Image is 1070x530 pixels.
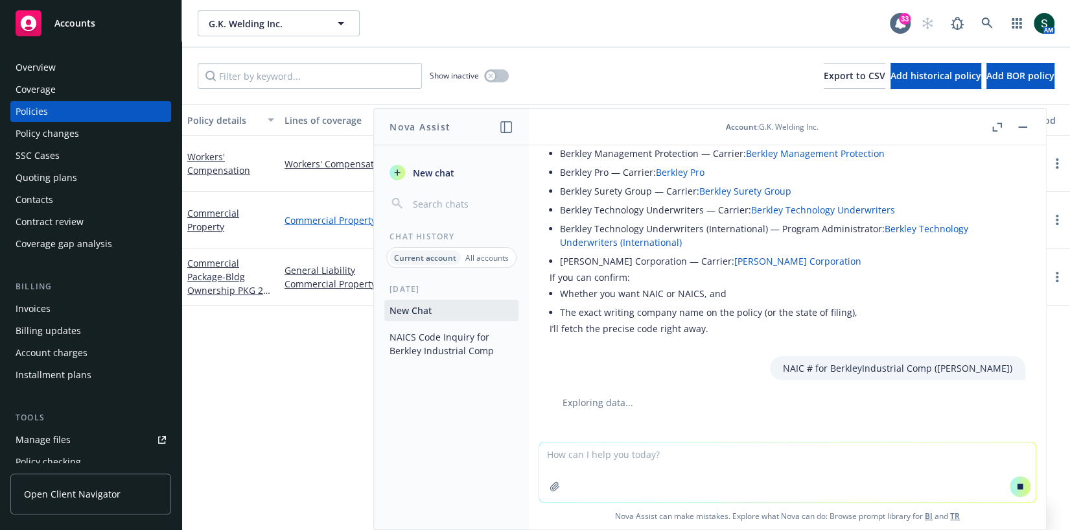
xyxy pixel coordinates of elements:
div: Exploring data... [550,396,1025,409]
a: Policy changes [10,123,171,144]
div: Overview [16,57,56,78]
div: Billing [10,280,171,293]
button: Add BOR policy [986,63,1054,89]
li: The exact writing company name on the policy (or the state of filing), [560,303,1025,322]
div: Quoting plans [16,167,77,188]
a: more [1049,269,1065,285]
a: Contract review [10,211,171,232]
span: Open Client Navigator [24,487,121,501]
a: General Liability [285,263,436,277]
a: Workers' Compensation [187,151,250,176]
span: Accounts [54,18,95,29]
a: Berkley Management Protection [746,147,885,160]
a: Invoices [10,298,171,319]
button: Export to CSV [824,63,885,89]
span: Account [726,121,757,132]
div: Policies [16,101,48,122]
a: Commercial Package [187,257,272,310]
button: NAICS Code Inquiry for Berkley Industrial Comp [384,326,518,361]
img: photo [1034,13,1054,34]
span: Add BOR policy [986,69,1054,82]
a: Commercial Property [285,277,436,291]
button: Lines of coverage [279,104,441,136]
a: Coverage [10,79,171,100]
div: 33 [899,13,911,25]
span: - Bldg Ownership PKG 25-26 [187,271,272,310]
input: Search chats [410,195,513,213]
li: Berkley Technology Underwriters (International) — Program Administrator: [560,219,1025,252]
div: Account charges [16,343,87,363]
button: Effective date [701,104,798,136]
a: Account charges [10,343,171,363]
a: Workers' Compensation [285,157,436,171]
div: : G.K. Welding Inc. [726,121,819,132]
p: All accounts [465,252,509,263]
button: Add historical policy [890,63,981,89]
li: Berkley Pro — Carrier: [560,163,1025,182]
a: Overview [10,57,171,78]
p: I’ll fetch the precise code right away. [550,322,1025,335]
div: Policy details [187,114,260,127]
div: Billing updates [16,320,81,341]
div: Manage files [16,429,71,450]
li: [PERSON_NAME] Corporation — Carrier: [560,252,1025,271]
button: Expiration date [798,104,908,136]
button: G.K. Welding Inc. [198,10,360,36]
a: Commercial Property [187,207,239,233]
span: G.K. Welding Inc. [209,17,321,30]
div: Policy checking [16,452,81,472]
a: Contacts [10,189,171,210]
a: Billing updates [10,320,171,341]
span: Show inactive [430,70,479,81]
a: TR [950,511,960,522]
li: Berkley Technology Underwriters — Carrier: [560,200,1025,219]
span: Nova Assist can make mistakes. Explore what Nova can do: Browse prompt library for and [534,503,1041,529]
li: Berkley Management Protection — Carrier: [560,144,1025,163]
a: Quoting plans [10,167,171,188]
button: Premium [908,104,986,136]
h1: Nova Assist [390,120,450,134]
a: Berkley Pro [656,166,704,178]
a: Installment plans [10,365,171,385]
a: more [1049,156,1065,171]
span: Add historical policy [890,69,981,82]
span: New chat [410,166,454,180]
button: Policy number [441,104,571,136]
p: Current account [394,252,456,263]
a: Coverage gap analysis [10,234,171,254]
div: Lines of coverage [285,114,422,127]
li: Berkley Surety Group — Carrier: [560,182,1025,200]
button: Market details [571,104,701,136]
a: Accounts [10,5,171,42]
p: NAIC # for BerkleyIndustrial Comp ([PERSON_NAME]) [783,361,1012,375]
p: If you can confirm: [550,271,1025,284]
a: Start snowing [914,10,940,36]
a: [PERSON_NAME] Corporation [734,255,861,267]
div: Coverage [16,79,56,100]
div: Coverage gap analysis [16,234,112,254]
a: SSC Cases [10,145,171,166]
a: BI [925,511,933,522]
div: Invoices [16,298,51,319]
button: New chat [384,161,518,184]
li: Whether you want NAIC or NAICS, and [560,284,1025,303]
a: Policies [10,101,171,122]
a: Manage files [10,429,171,450]
div: Tools [10,411,171,424]
a: Policy checking [10,452,171,472]
a: Search [974,10,1000,36]
span: Export to CSV [824,69,885,82]
a: more [1049,212,1065,228]
a: Commercial Property [285,213,436,227]
a: Berkley Technology Underwriters [751,204,895,216]
button: Policy details [182,104,279,136]
button: New Chat [384,300,518,321]
a: Switch app [1004,10,1030,36]
div: Policy changes [16,123,79,144]
a: Report a Bug [944,10,970,36]
div: Installment plans [16,365,91,385]
div: Chat History [374,231,529,242]
div: [DATE] [374,283,529,295]
div: SSC Cases [16,145,60,166]
a: Berkley Surety Group [699,185,791,197]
